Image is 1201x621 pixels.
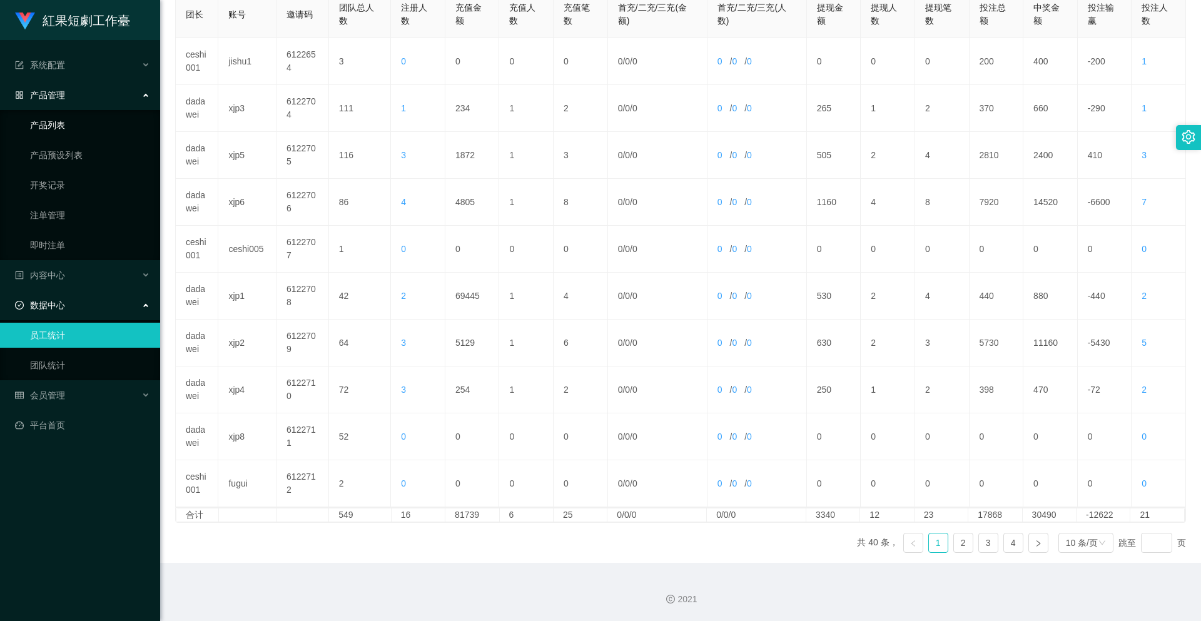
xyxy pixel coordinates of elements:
[30,353,150,378] a: 团队统计
[1118,533,1186,553] div: 跳至 页
[218,366,276,413] td: xjp4
[807,226,861,273] td: 0
[554,273,608,320] td: 4
[618,3,687,26] span: 首充/二充/三充(金额)
[499,38,554,85] td: 0
[499,226,554,273] td: 0
[15,271,24,280] i: 图标: profile
[15,90,65,100] span: 产品管理
[43,1,130,41] h1: 紅果短劇工作臺
[228,9,246,19] span: 账号
[732,385,737,395] span: 0
[707,320,807,366] td: / /
[618,291,623,301] span: 0
[329,273,392,320] td: 42
[401,432,406,442] span: 0
[608,38,707,85] td: / /
[807,366,861,413] td: 250
[499,85,554,132] td: 1
[618,338,623,348] span: 0
[625,338,630,348] span: 0
[970,179,1024,226] td: 7920
[15,270,65,280] span: 内容中心
[176,460,218,507] td: ceshi001
[329,508,391,522] td: 549
[176,226,218,273] td: ceshi001
[176,413,218,460] td: dadawei
[807,85,861,132] td: 265
[608,273,707,320] td: / /
[861,226,915,273] td: 0
[807,38,861,85] td: 0
[554,366,608,413] td: 2
[554,38,608,85] td: 0
[1130,508,1185,522] td: 21
[707,38,807,85] td: / /
[861,320,915,366] td: 2
[632,56,637,66] span: 0
[732,103,737,113] span: 0
[329,85,392,132] td: 111
[15,61,24,69] i: 图标: form
[445,38,500,85] td: 0
[392,508,445,522] td: 16
[499,273,554,320] td: 1
[1142,56,1147,66] span: 1
[807,132,861,179] td: 505
[186,9,203,19] span: 团长
[732,197,737,207] span: 0
[15,300,65,310] span: 数据中心
[1077,508,1130,522] td: -12622
[707,413,807,460] td: / /
[401,197,406,207] span: 4
[707,85,807,132] td: / /
[625,432,630,442] span: 0
[1066,533,1098,552] div: 10 条/页
[401,385,406,395] span: 3
[861,413,915,460] td: 0
[625,478,630,488] span: 0
[499,132,554,179] td: 1
[1023,85,1078,132] td: 660
[915,460,970,507] td: 0
[176,320,218,366] td: dadawei
[329,366,392,413] td: 72
[807,320,861,366] td: 630
[953,533,973,553] li: 2
[30,113,150,138] a: 产品列表
[1078,85,1132,132] td: -290
[970,85,1024,132] td: 370
[625,103,630,113] span: 0
[176,366,218,413] td: dadawei
[218,132,276,179] td: xjp5
[329,179,392,226] td: 86
[554,320,608,366] td: 6
[218,226,276,273] td: ceshi005
[15,13,35,30] img: logo.9652507e.png
[564,3,590,26] span: 充值笔数
[732,478,737,488] span: 0
[618,432,623,442] span: 0
[625,150,630,160] span: 0
[1142,103,1147,113] span: 1
[1028,533,1048,553] li: 下一页
[1142,291,1147,301] span: 2
[915,179,970,226] td: 8
[329,132,392,179] td: 116
[445,179,500,226] td: 4805
[632,478,637,488] span: 0
[30,323,150,348] a: 员工统计
[608,226,707,273] td: / /
[329,38,392,85] td: 3
[928,533,948,553] li: 1
[929,533,948,552] a: 1
[970,366,1024,413] td: 398
[554,179,608,226] td: 8
[1182,130,1195,144] i: 图标: setting
[1078,366,1132,413] td: -72
[618,478,623,488] span: 0
[276,85,329,132] td: 6122704
[445,320,500,366] td: 5129
[1023,38,1078,85] td: 400
[509,3,535,26] span: 充值人数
